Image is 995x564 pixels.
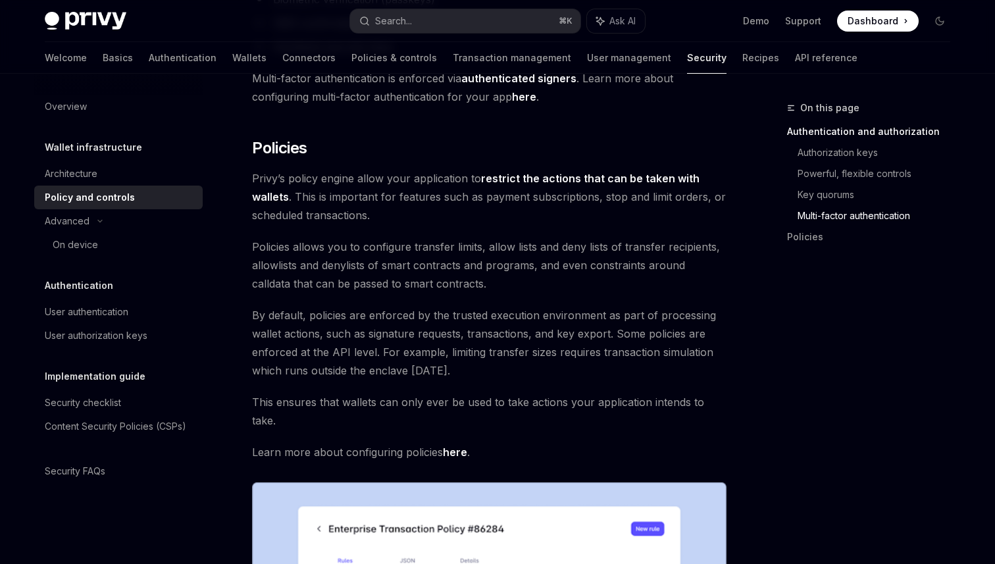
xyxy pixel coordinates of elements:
h5: Implementation guide [45,369,145,384]
button: Ask AI [587,9,645,33]
a: Security FAQs [34,459,203,483]
button: Toggle dark mode [929,11,950,32]
a: Multi-factor authentication [798,205,961,226]
a: Policy and controls [34,186,203,209]
a: Key quorums [798,184,961,205]
a: Basics [103,42,133,74]
a: Connectors [282,42,336,74]
a: Welcome [45,42,87,74]
span: On this page [800,100,859,116]
a: User authorization keys [34,324,203,347]
div: Policy and controls [45,190,135,205]
span: This ensures that wallets can only ever be used to take actions your application intends to take. [252,393,727,430]
h5: Wallet infrastructure [45,140,142,155]
a: Transaction management [453,42,571,74]
a: Authentication [149,42,217,74]
a: Support [785,14,821,28]
div: Security checklist [45,395,121,411]
div: Advanced [45,213,89,229]
a: Policies & controls [351,42,437,74]
a: Authentication and authorization [787,121,961,142]
a: API reference [795,42,857,74]
span: Privy’s policy engine allow your application to . This is important for features such as payment ... [252,169,727,224]
a: Architecture [34,162,203,186]
a: Content Security Policies (CSPs) [34,415,203,438]
span: Dashboard [848,14,898,28]
span: Policies [252,138,307,159]
a: here [512,90,536,104]
a: Demo [743,14,769,28]
div: User authorization keys [45,328,147,344]
a: here [443,446,467,459]
div: User authentication [45,304,128,320]
div: On device [53,237,98,253]
div: Search... [375,13,412,29]
a: Authorization keys [798,142,961,163]
span: Learn more about configuring policies . [252,443,727,461]
div: Overview [45,99,87,115]
a: Wallets [232,42,267,74]
button: Search...⌘K [350,9,580,33]
span: Policies allows you to configure transfer limits, allow lists and deny lists of transfer recipien... [252,238,727,293]
a: Security [687,42,727,74]
a: Powerful, flexible controls [798,163,961,184]
div: Content Security Policies (CSPs) [45,419,186,434]
a: Security checklist [34,391,203,415]
a: Recipes [742,42,779,74]
span: Multi-factor authentication is enforced via . Learn more about configuring multi-factor authentic... [252,69,727,106]
a: Overview [34,95,203,118]
a: User management [587,42,671,74]
img: dark logo [45,12,126,30]
span: By default, policies are enforced by the trusted execution environment as part of processing wall... [252,306,727,380]
a: Policies [787,226,961,247]
h5: Authentication [45,278,113,294]
div: Architecture [45,166,97,182]
span: Ask AI [609,14,636,28]
span: ⌘ K [559,16,573,26]
a: On device [34,233,203,257]
a: authenticated signers [461,72,576,86]
a: User authentication [34,300,203,324]
div: Security FAQs [45,463,105,479]
a: Dashboard [837,11,919,32]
